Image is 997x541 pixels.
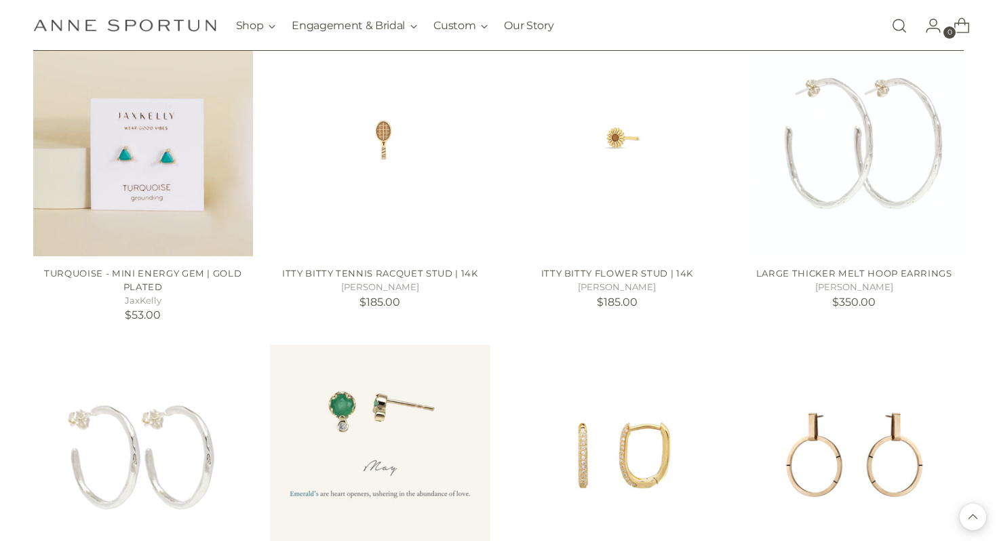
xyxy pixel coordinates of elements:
[507,37,728,257] a: Itty Bitty Flower Stud | 14k
[282,268,478,279] a: Itty Bitty Tennis Racquet Stud | 14k
[359,296,400,308] span: $185.00
[943,26,956,39] span: 0
[507,281,728,294] h5: [PERSON_NAME]
[597,296,638,308] span: $185.00
[756,268,952,279] a: Large Thicker Melt Hoop Earrings
[541,268,693,279] a: Itty Bitty Flower Stud | 14k
[433,11,488,41] button: Custom
[44,268,241,292] a: Turquoise - Mini Energy Gem | Gold Plated
[33,19,216,32] a: Anne Sportun Fine Jewellery
[943,12,970,39] a: Open cart modal
[832,296,876,308] span: $350.00
[914,12,941,39] a: Go to the account page
[33,37,254,257] a: Turquoise - Mini Energy Gem | Gold Plated
[744,37,964,257] a: Large Thicker Melt Hoop Earrings
[270,37,490,257] a: Itty Bitty Tennis Racquet Stud | 14k
[886,12,913,39] a: Open search modal
[292,11,417,41] button: Engagement & Bridal
[33,294,254,308] h5: JaxKelly
[960,504,986,530] button: Back to top
[270,281,490,294] h5: [PERSON_NAME]
[504,11,553,41] a: Our Story
[236,11,276,41] button: Shop
[744,281,964,294] h5: [PERSON_NAME]
[125,308,161,321] span: $53.00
